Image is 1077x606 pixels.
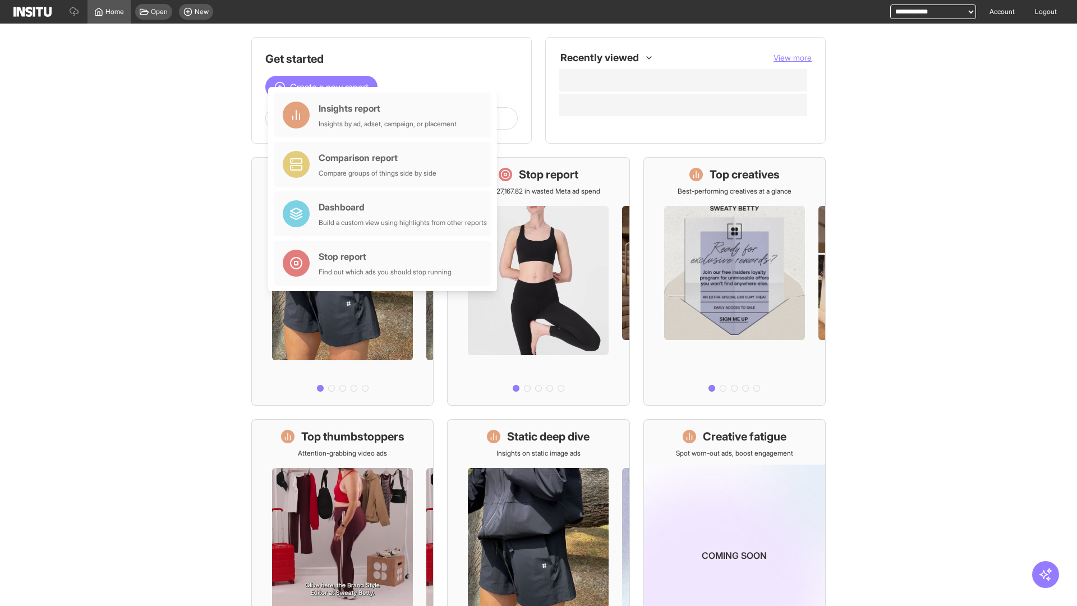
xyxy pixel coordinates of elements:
div: Stop report [319,250,452,263]
h1: Top thumbstoppers [301,429,404,444]
a: Top creativesBest-performing creatives at a glance [643,157,826,406]
span: New [195,7,209,16]
p: Best-performing creatives at a glance [678,187,791,196]
button: Create a new report [265,76,378,98]
div: Build a custom view using highlights from other reports [319,218,487,227]
div: Comparison report [319,151,436,164]
img: Logo [13,7,52,17]
button: View more [774,52,812,63]
div: Find out which ads you should stop running [319,268,452,277]
span: Open [151,7,168,16]
div: Dashboard [319,200,487,214]
p: Save £27,167.82 in wasted Meta ad spend [476,187,600,196]
div: Insights by ad, adset, campaign, or placement [319,120,457,128]
span: View more [774,53,812,62]
p: Insights on static image ads [496,449,581,458]
span: Home [105,7,124,16]
a: Stop reportSave £27,167.82 in wasted Meta ad spend [447,157,629,406]
div: Compare groups of things side by side [319,169,436,178]
h1: Top creatives [710,167,780,182]
h1: Get started [265,51,518,67]
h1: Static deep dive [507,429,590,444]
a: What's live nowSee all active ads instantly [251,157,434,406]
h1: Stop report [519,167,578,182]
span: Create a new report [290,80,369,94]
p: Attention-grabbing video ads [298,449,387,458]
div: Insights report [319,102,457,115]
